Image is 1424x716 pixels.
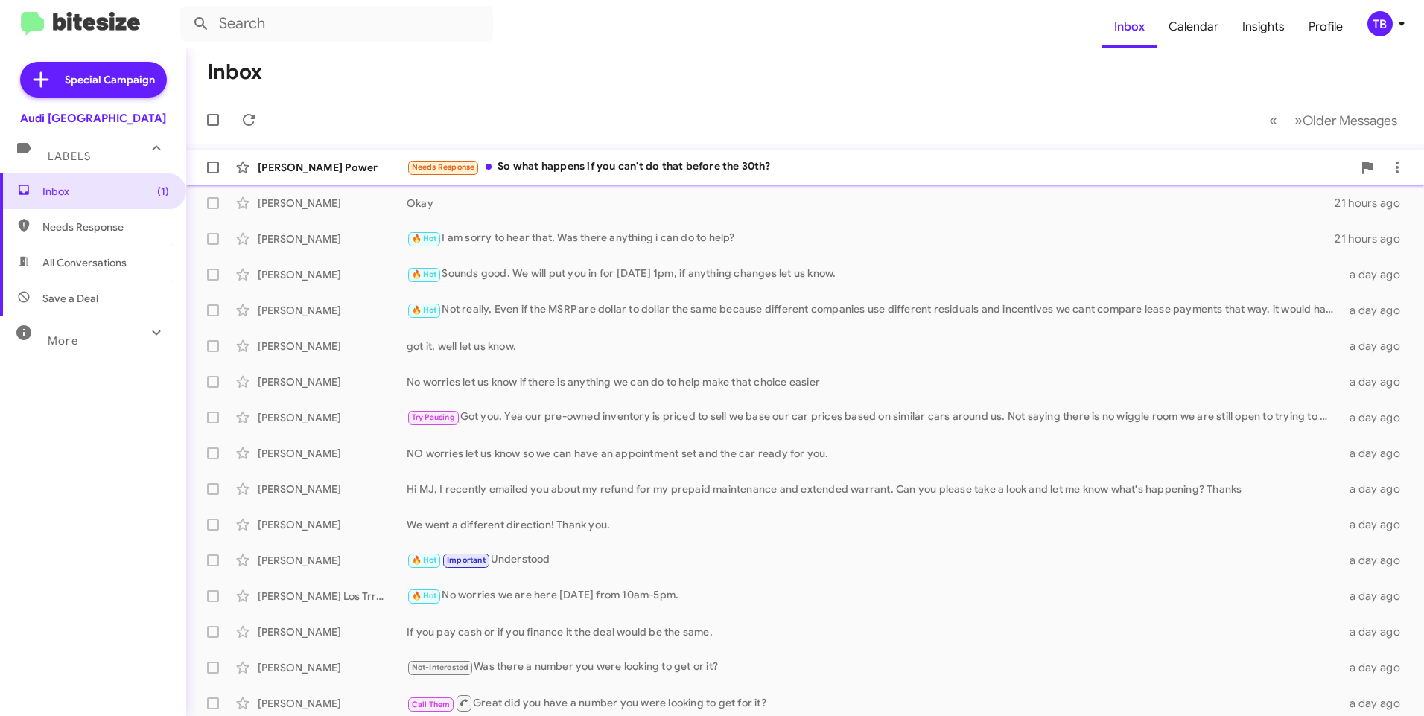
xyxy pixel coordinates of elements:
div: a day ago [1341,696,1412,711]
span: Try Pausing [412,412,455,422]
div: Great did you have a number you were looking to get for it? [407,694,1341,712]
div: a day ago [1341,482,1412,496]
div: [PERSON_NAME] [258,517,407,532]
div: Okay [407,196,1335,211]
span: Older Messages [1303,112,1397,129]
span: All Conversations [42,255,127,270]
span: (1) [157,184,169,199]
div: a day ago [1341,410,1412,425]
div: a day ago [1341,589,1412,604]
div: a day ago [1341,553,1412,568]
button: Previous [1260,105,1286,135]
div: [PERSON_NAME] [258,624,407,639]
span: 🔥 Hot [412,305,437,315]
div: a day ago [1341,517,1412,532]
div: If you pay cash or if you finance it the deal would be the same. [407,624,1341,639]
div: a day ago [1341,374,1412,389]
button: TB [1355,11,1408,36]
span: Labels [48,150,91,163]
a: Inbox [1102,5,1157,48]
div: So what happens if you can't do that before the 30th? [407,159,1353,176]
div: No worries let us know if there is anything we can do to help make that choice easier [407,374,1341,389]
span: Inbox [42,184,169,199]
div: Was there a number you were looking to get or it? [407,659,1341,676]
span: 🔥 Hot [412,555,437,565]
div: [PERSON_NAME] [258,410,407,425]
div: [PERSON_NAME] [258,196,407,211]
nav: Page navigation example [1261,105,1406,135]
div: [PERSON_NAME] [258,446,407,461]
div: a day ago [1341,339,1412,354]
div: a day ago [1341,303,1412,318]
button: Next [1285,105,1406,135]
div: No worries we are here [DATE] from 10am-5pm. [407,587,1341,604]
div: Understood [407,552,1341,569]
span: » [1294,111,1303,130]
div: [PERSON_NAME] Los Trrenas [258,589,407,604]
a: Profile [1297,5,1355,48]
div: a day ago [1341,624,1412,639]
input: Search [180,6,493,42]
div: Got you, Yea our pre-owned inventory is priced to sell we base our car prices based on similar ca... [407,409,1341,426]
div: a day ago [1341,660,1412,675]
span: More [48,334,78,348]
span: Needs Response [412,162,475,172]
div: [PERSON_NAME] [258,482,407,496]
span: « [1269,111,1277,130]
div: Audi [GEOGRAPHIC_DATA] [20,111,166,126]
span: Needs Response [42,220,169,234]
h1: Inbox [207,60,262,84]
div: [PERSON_NAME] [258,696,407,711]
a: Insights [1230,5,1297,48]
div: a day ago [1341,267,1412,282]
span: 🔥 Hot [412,234,437,243]
div: Hi MJ, I recently emailed you about my refund for my prepaid maintenance and extended warrant. Ca... [407,482,1341,496]
span: Save a Deal [42,291,98,306]
span: Important [447,555,486,565]
div: [PERSON_NAME] [258,553,407,568]
span: Special Campaign [65,72,155,87]
div: [PERSON_NAME] [258,339,407,354]
div: a day ago [1341,446,1412,461]
span: Not-Interested [412,662,469,672]
a: Calendar [1157,5,1230,48]
div: [PERSON_NAME] [258,374,407,389]
div: [PERSON_NAME] [258,660,407,675]
div: I am sorry to hear that, Was there anything i can do to help? [407,230,1335,247]
div: 21 hours ago [1335,196,1412,211]
div: TB [1367,11,1393,36]
div: [PERSON_NAME] [258,303,407,318]
div: got it, well let us know. [407,339,1341,354]
div: Not really, Even if the MSRP are dollar to dollar the same because different companies use differ... [407,301,1341,319]
div: [PERSON_NAME] Power [258,160,407,175]
span: 🔥 Hot [412,269,437,279]
a: Special Campaign [20,62,167,98]
div: [PERSON_NAME] [258,231,407,246]
span: 🔥 Hot [412,591,437,601]
div: Sounds good. We will put you in for [DATE] 1pm, if anything changes let us know. [407,266,1341,283]
div: [PERSON_NAME] [258,267,407,282]
div: We went a different direction! Thank you. [407,517,1341,532]
div: NO worries let us know so we can have an appointment set and the car ready for you. [407,446,1341,461]
span: Call Them [412,700,451,709]
div: 21 hours ago [1335,231,1412,246]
